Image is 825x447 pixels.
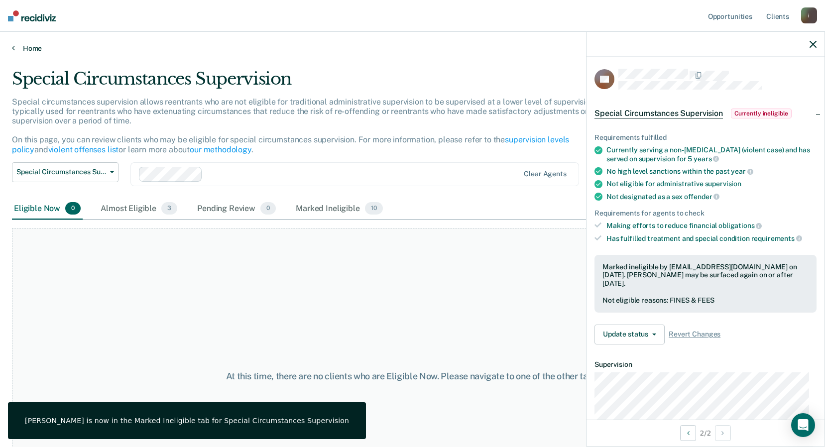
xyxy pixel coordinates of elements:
span: years [694,155,719,163]
div: Not designated as a sex [606,192,817,201]
p: Special circumstances supervision allows reentrants who are not eligible for traditional administ... [12,97,611,154]
div: Clear agents [524,170,566,178]
a: Home [12,44,813,53]
div: No high level sanctions within the past [606,167,817,176]
div: 2 / 2 [587,420,825,446]
div: i [801,7,817,23]
div: Not eligible for administrative [606,180,817,188]
div: Requirements for agents to check [594,209,817,218]
button: Previous Opportunity [680,425,696,441]
div: Almost Eligible [99,198,179,220]
span: 3 [161,202,177,215]
span: Special Circumstances Supervision [16,168,106,176]
a: supervision levels policy [12,135,569,154]
span: supervision [705,180,741,188]
button: Update status [594,325,665,344]
span: Currently ineligible [731,109,792,118]
span: Revert Changes [669,330,720,338]
a: our methodology [190,145,251,154]
div: Requirements fulfilled [594,133,817,142]
div: Eligible Now [12,198,83,220]
span: 10 [365,202,383,215]
button: Next Opportunity [715,425,731,441]
div: Currently serving a non-[MEDICAL_DATA] (violent case) and has served on supervision for 5 [606,146,817,163]
div: Pending Review [195,198,278,220]
dt: Supervision [594,360,817,369]
div: Has fulfilled treatment and special condition [606,234,817,243]
div: Not eligible reasons: FINES & FEES [602,296,809,305]
div: Special Circumstances SupervisionCurrently ineligible [587,98,825,129]
span: offender [684,193,720,201]
div: [PERSON_NAME] is now in the Marked Ineligible tab for Special Circumstances Supervision [25,416,349,425]
span: year [731,167,753,175]
div: Open Intercom Messenger [791,413,815,437]
div: Making efforts to reduce financial [606,221,817,230]
span: 0 [65,202,81,215]
img: Recidiviz [8,10,56,21]
span: Special Circumstances Supervision [594,109,723,118]
span: requirements [751,234,802,242]
a: violent offenses list [48,145,119,154]
div: Marked ineligible by [EMAIL_ADDRESS][DOMAIN_NAME] on [DATE]. [PERSON_NAME] may be surfaced again ... [602,263,809,288]
span: obligations [718,222,762,229]
div: Marked Ineligible [294,198,384,220]
div: At this time, there are no clients who are Eligible Now. Please navigate to one of the other tabs. [213,371,613,382]
span: 0 [260,202,276,215]
div: Special Circumstances Supervision [12,69,631,97]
